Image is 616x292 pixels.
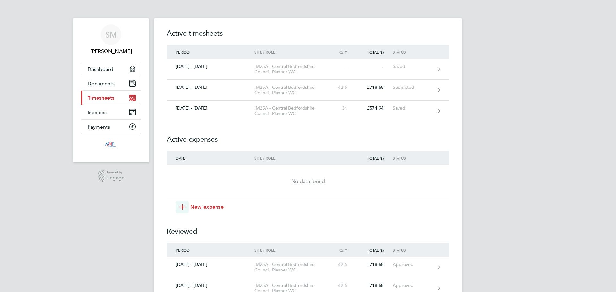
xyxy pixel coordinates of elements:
div: £718.68 [356,283,393,288]
div: Date [167,156,254,160]
div: IM25A - Central Bedfordshire Council, Planner WC [254,105,328,116]
span: Engage [107,175,124,181]
a: Go to home page [81,140,141,151]
a: [DATE] - [DATE]IM25A - Central Bedfordshire Council, Planner WC42.5£718.68Approved [167,257,449,278]
div: Total (£) [356,156,393,160]
div: [DATE] - [DATE] [167,262,254,267]
div: Site / Role [254,156,328,160]
span: Sikandar Mahmood [81,47,141,55]
div: IM25A - Central Bedfordshire Council, Planner WC [254,262,328,273]
span: SM [106,30,117,39]
div: Site / Role [254,248,328,252]
span: Documents [88,80,115,87]
h2: Active timesheets [167,28,449,45]
div: Total (£) [356,248,393,252]
div: [DATE] - [DATE] [167,64,254,69]
a: Timesheets [81,91,141,105]
div: Approved [393,283,432,288]
div: Status [393,248,432,252]
div: IM25A - Central Bedfordshire Council, Planner WC [254,85,328,96]
div: No data found [167,178,449,185]
div: [DATE] - [DATE] [167,283,254,288]
div: - [356,64,393,69]
a: [DATE] - [DATE]IM25A - Central Bedfordshire Council, Planner WC--Saved [167,59,449,80]
button: New expense [176,201,224,213]
a: Dashboard [81,62,141,76]
span: Timesheets [88,95,114,101]
a: Invoices [81,105,141,119]
span: Invoices [88,109,107,115]
span: Payments [88,124,110,130]
div: 42.5 [328,262,356,267]
div: Site / Role [254,50,328,54]
a: [DATE] - [DATE]IM25A - Central Bedfordshire Council, Planner WC34£574.94Saved [167,101,449,121]
a: Powered byEngage [98,170,125,182]
div: - [328,64,356,69]
nav: Main navigation [73,18,149,162]
div: Submitted [393,85,432,90]
div: 42.5 [328,283,356,288]
span: Powered by [107,170,124,175]
a: [DATE] - [DATE]IM25A - Central Bedfordshire Council, Planner WC42.5£718.68Submitted [167,80,449,101]
div: IM25A - Central Bedfordshire Council, Planner WC [254,64,328,75]
div: £718.68 [356,262,393,267]
span: Period [176,247,190,253]
div: Status [393,156,432,160]
img: mmpconsultancy-logo-retina.png [102,140,120,151]
span: New expense [190,203,224,211]
div: Total (£) [356,50,393,54]
span: Dashboard [88,66,113,72]
div: 34 [328,105,356,111]
a: Payments [81,120,141,134]
a: Documents [81,76,141,90]
div: [DATE] - [DATE] [167,85,254,90]
div: Qty [328,248,356,252]
h2: Reviewed [167,213,449,243]
div: 42.5 [328,85,356,90]
div: Status [393,50,432,54]
span: Period [176,49,190,54]
div: Approved [393,262,432,267]
div: [DATE] - [DATE] [167,105,254,111]
div: £574.94 [356,105,393,111]
div: Saved [393,64,432,69]
h2: Active expenses [167,121,449,151]
a: SM[PERSON_NAME] [81,24,141,55]
div: £718.68 [356,85,393,90]
div: Qty [328,50,356,54]
div: Saved [393,105,432,111]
